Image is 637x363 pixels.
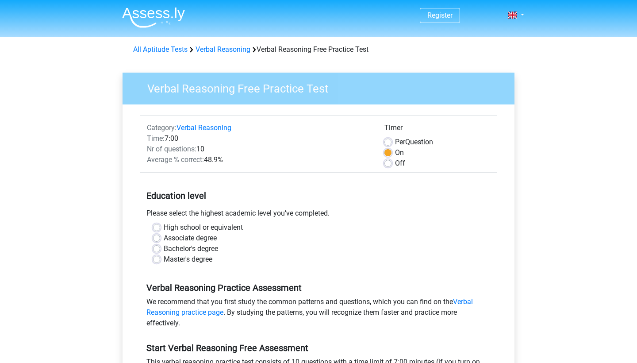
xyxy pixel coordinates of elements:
label: Question [395,137,433,147]
span: Nr of questions: [147,145,196,153]
span: Per [395,138,405,146]
span: Average % correct: [147,155,204,164]
div: Please select the highest academic level you’ve completed. [140,208,497,222]
h5: Education level [146,187,491,205]
label: Off [395,158,405,169]
label: On [395,147,404,158]
label: Master's degree [164,254,212,265]
span: Category: [147,124,177,132]
label: Associate degree [164,233,217,243]
span: Time: [147,134,165,143]
h3: Verbal Reasoning Free Practice Test [137,78,508,96]
div: Timer [384,123,490,137]
h5: Start Verbal Reasoning Free Assessment [146,343,491,353]
a: Register [427,11,453,19]
img: Assessly [122,7,185,28]
a: All Aptitude Tests [133,45,188,54]
h5: Verbal Reasoning Practice Assessment [146,282,491,293]
a: Verbal Reasoning [196,45,250,54]
div: 10 [140,144,378,154]
div: Verbal Reasoning Free Practice Test [130,44,507,55]
a: Verbal Reasoning [177,124,231,132]
div: We recommend that you first study the common patterns and questions, which you can find on the . ... [140,297,497,332]
div: 7:00 [140,133,378,144]
div: 48.9% [140,154,378,165]
label: Bachelor's degree [164,243,218,254]
label: High school or equivalent [164,222,243,233]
